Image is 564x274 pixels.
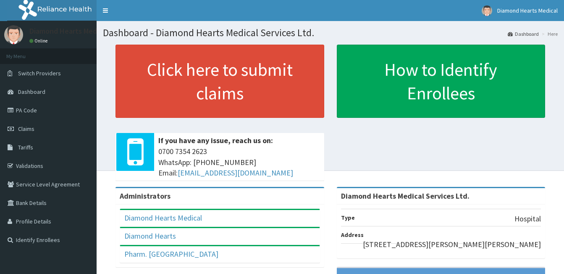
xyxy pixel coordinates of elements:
[341,231,364,239] b: Address
[115,45,324,118] a: Click here to submit claims
[158,146,320,178] span: 0700 7354 2623 WhatsApp: [PHONE_NUMBER] Email:
[178,168,293,178] a: [EMAIL_ADDRESS][DOMAIN_NAME]
[29,27,108,35] p: Diamond Hearts Medical
[158,136,273,145] b: If you have any issue, reach us on:
[18,88,45,96] span: Dashboard
[124,249,218,259] a: Pharm. [GEOGRAPHIC_DATA]
[124,213,202,223] a: Diamond Hearts Medical
[18,125,34,133] span: Claims
[337,45,546,118] a: How to Identify Enrollees
[124,231,176,241] a: Diamond Hearts
[341,214,355,221] b: Type
[103,27,558,38] h1: Dashboard - Diamond Hearts Medical Services Ltd.
[29,38,50,44] a: Online
[18,69,61,77] span: Switch Providers
[508,30,539,37] a: Dashboard
[514,213,541,224] p: Hospital
[341,191,470,201] strong: Diamond Hearts Medical Services Ltd.
[120,191,171,201] b: Administrators
[363,239,541,250] p: [STREET_ADDRESS][PERSON_NAME][PERSON_NAME]
[18,144,33,151] span: Tariffs
[482,5,492,16] img: User Image
[4,25,23,44] img: User Image
[540,30,558,37] li: Here
[497,7,558,14] span: Diamond Hearts Medical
